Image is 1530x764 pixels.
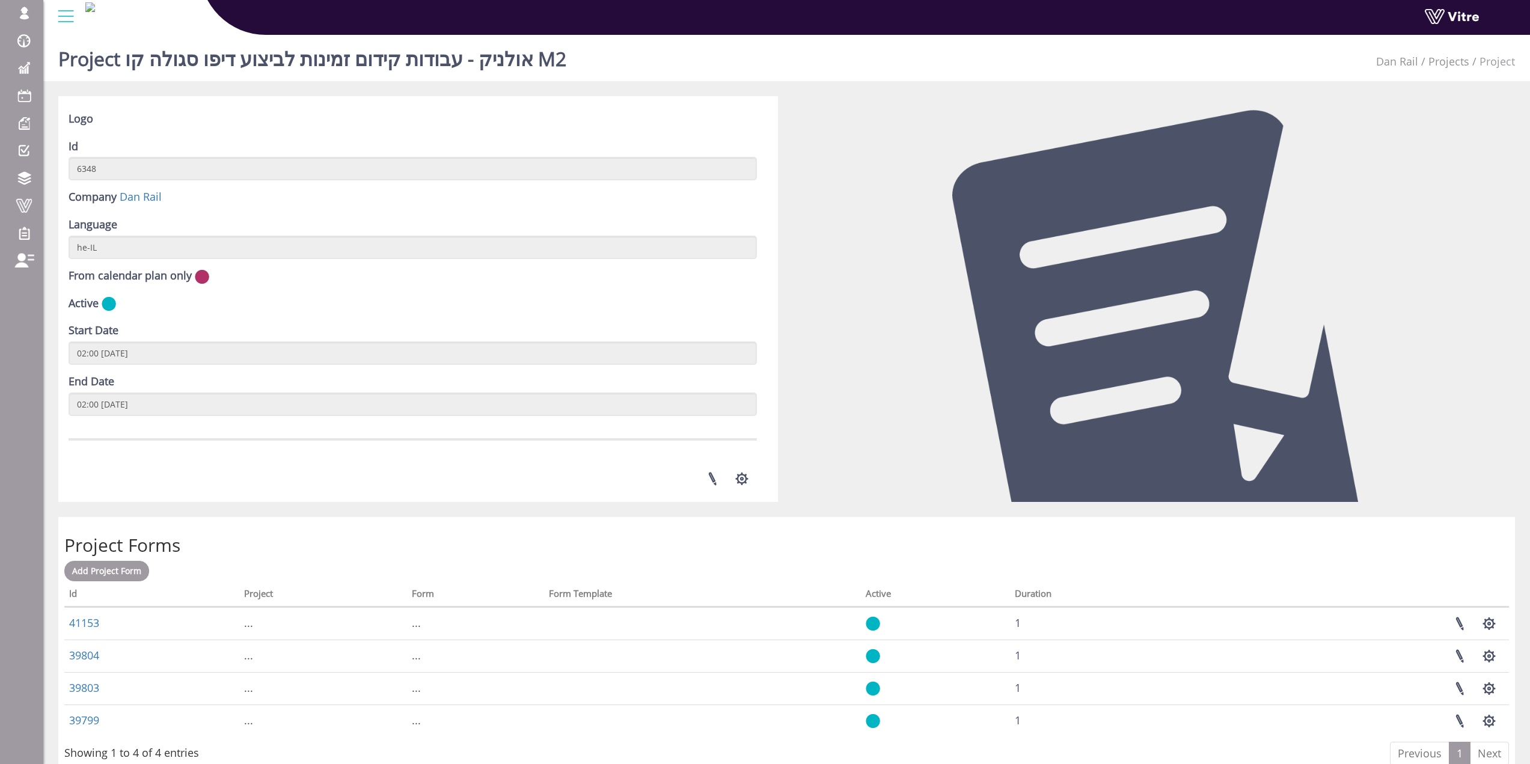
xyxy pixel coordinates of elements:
[69,680,99,695] a: 39803
[412,713,421,727] span: ...
[244,648,253,662] span: ...
[866,681,880,696] img: yes
[64,535,1509,555] h2: Project Forms
[64,584,239,607] th: Id
[69,111,93,127] label: Logo
[64,741,199,761] div: Showing 1 to 4 of 4 entries
[239,584,408,607] th: Project
[120,189,162,204] a: Dan Rail
[69,268,192,284] label: From calendar plan only
[1010,704,1211,737] td: 1
[69,323,118,338] label: Start Date
[85,2,95,12] img: 6e833849-31a7-479d-b44e-ac1c29ef4c6f.png
[244,713,253,727] span: ...
[244,680,253,695] span: ...
[866,714,880,729] img: yes
[412,648,421,662] span: ...
[1010,607,1211,640] td: 1
[1010,584,1211,607] th: Duration
[69,139,78,154] label: Id
[69,713,99,727] a: 39799
[69,616,99,630] a: 41153
[58,30,566,81] h1: Project אולניק - עבודות קידום זמינות לביצוע דיפו סגולה קו M2
[102,296,116,311] img: yes
[69,189,117,205] label: Company
[1010,640,1211,672] td: 1
[69,217,117,233] label: Language
[244,616,253,630] span: ...
[866,616,880,631] img: yes
[1469,54,1515,70] li: Project
[1010,672,1211,704] td: 1
[195,269,209,284] img: no
[64,561,149,581] a: Add Project Form
[544,584,861,607] th: Form Template
[861,584,1011,607] th: Active
[69,296,99,311] label: Active
[412,680,421,695] span: ...
[1376,54,1418,69] a: Dan Rail
[69,648,99,662] a: 39804
[69,374,114,390] label: End Date
[866,649,880,664] img: yes
[72,565,141,576] span: Add Project Form
[1428,54,1469,69] a: Projects
[412,616,421,630] span: ...
[407,584,544,607] th: Form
